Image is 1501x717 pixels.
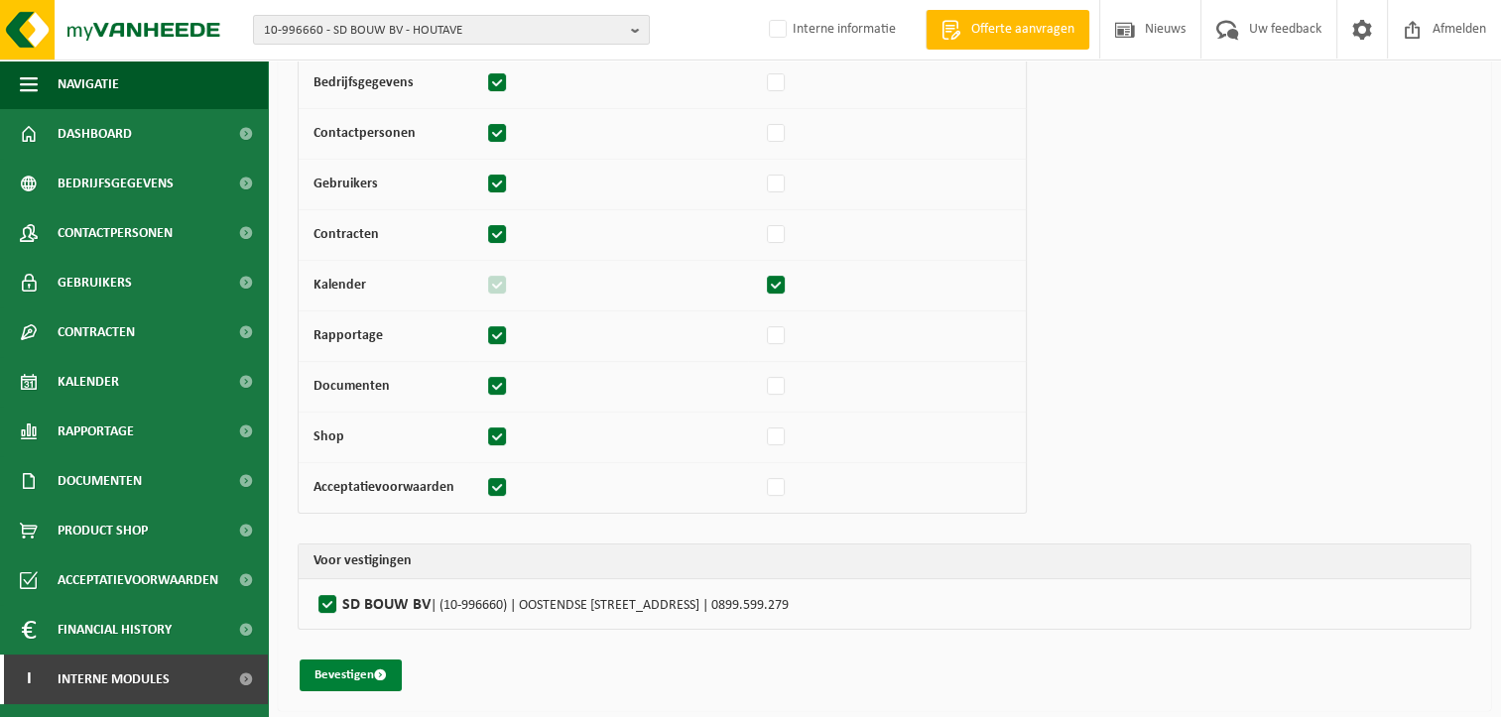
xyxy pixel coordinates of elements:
span: Interne modules [58,655,170,704]
strong: Contracten [313,227,379,242]
span: Documenten [58,456,142,506]
span: Acceptatievoorwaarden [58,555,218,605]
strong: Gebruikers [313,177,378,191]
strong: Rapportage [313,328,383,343]
strong: Kalender [313,278,366,293]
span: I [20,655,38,704]
a: Offerte aanvragen [926,10,1089,50]
strong: Bedrijfsgegevens [313,75,414,90]
strong: Contactpersonen [313,126,416,141]
span: Dashboard [58,109,132,159]
th: Voor vestigingen [299,544,1470,579]
span: Rapportage [58,407,134,456]
span: | (10-996660) | OOSTENDSE [STREET_ADDRESS] | 0899.599.279 [431,598,789,613]
span: Offerte aanvragen [966,20,1079,40]
strong: Shop [313,429,344,444]
span: Product Shop [58,506,148,555]
label: SD BOUW BV [313,589,1455,619]
span: Kalender [58,357,119,407]
strong: Acceptatievoorwaarden [313,480,454,495]
button: Bevestigen [300,659,402,691]
label: Interne informatie [765,15,896,45]
span: Contactpersonen [58,208,173,258]
span: Gebruikers [58,258,132,307]
span: Financial History [58,605,172,655]
strong: Documenten [313,379,390,394]
span: Navigatie [58,60,119,109]
span: 10-996660 - SD BOUW BV - HOUTAVE [264,16,623,46]
span: Contracten [58,307,135,357]
span: Bedrijfsgegevens [58,159,174,208]
button: 10-996660 - SD BOUW BV - HOUTAVE [253,15,650,45]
